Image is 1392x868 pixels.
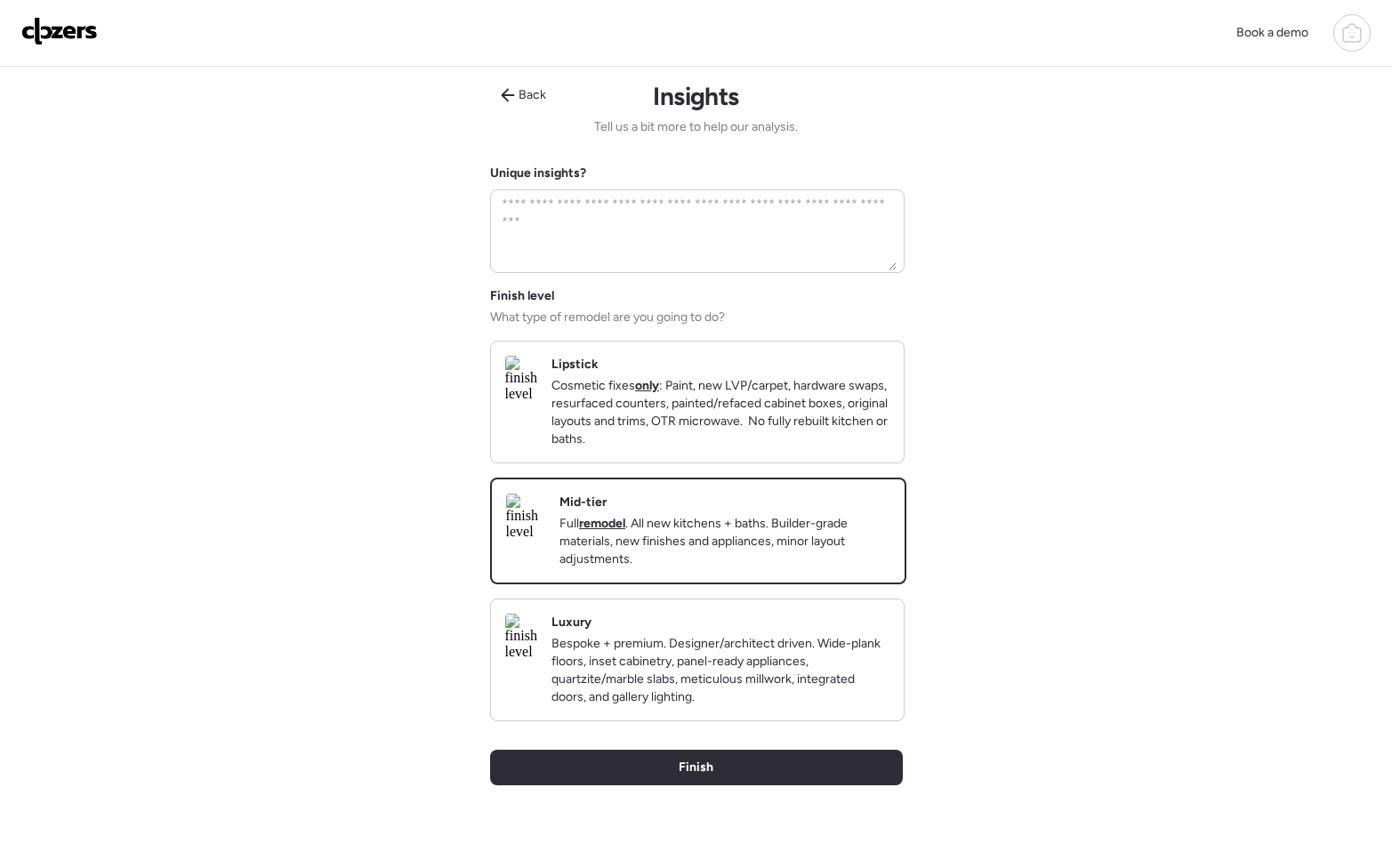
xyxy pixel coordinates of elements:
img: finish level [505,614,537,660]
h2: Lipstick [551,356,599,374]
strong: remodel [579,516,625,531]
p: Cosmetic fixes : Paint, new LVP/carpet, hardware swaps, resurfaced counters, painted/refaced cabi... [551,377,889,448]
span: Back [519,86,546,104]
label: Unique insights? [490,165,586,181]
h2: Mid-tier [559,494,607,511]
h1: Insights [653,81,739,111]
img: finish level [505,356,537,402]
img: Logo [21,17,98,45]
img: finish level [506,494,545,540]
p: Bespoke + premium. Designer/architect driven. Wide-plank floors, inset cabinetry, panel-ready app... [551,635,889,706]
span: Tell us a bit more to help our analysis. [594,118,798,136]
span: What type of remodel are you going to do? [490,309,725,326]
p: Full . All new kitchens + baths. Builder-grade materials, new finishes and appliances, minor layo... [559,515,890,568]
h2: Luxury [551,614,591,631]
span: Finish level [490,287,554,305]
span: Finish [679,759,713,776]
strong: only [635,378,659,393]
span: Book a demo [1236,25,1308,40]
